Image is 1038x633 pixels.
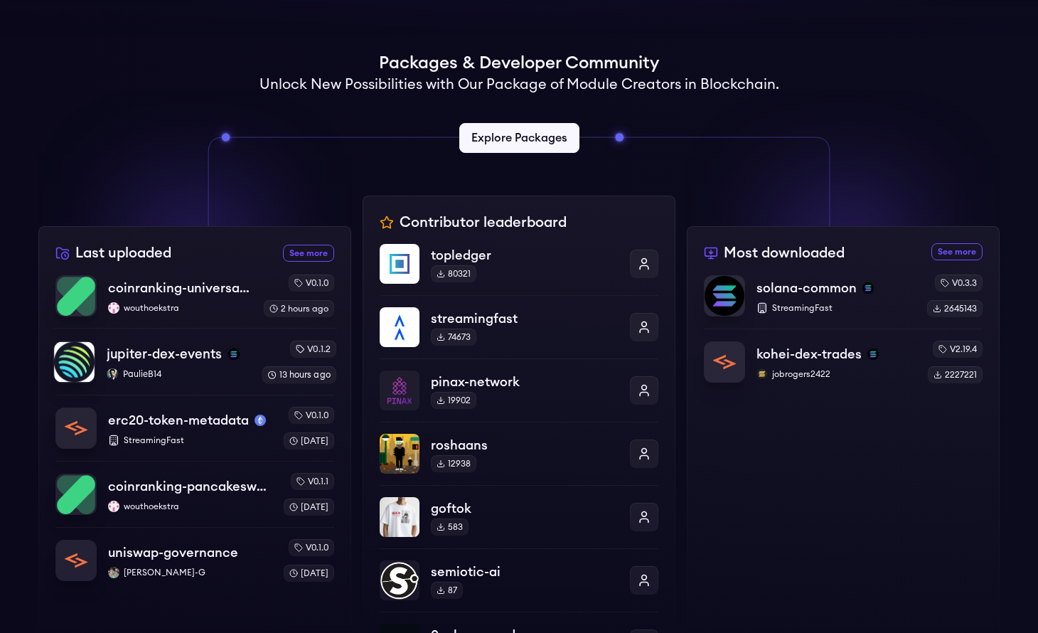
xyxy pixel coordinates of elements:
[431,499,619,518] p: goftok
[107,368,118,380] img: PaulieB14
[862,282,874,294] img: solana
[108,302,252,314] p: wouthoekstra
[56,408,96,448] img: erc20-token-metadata
[107,368,250,380] p: PaulieB14
[228,349,240,360] img: solana
[431,455,476,472] div: 12938
[380,422,658,485] a: roshaansroshaans12938
[756,278,857,298] p: solana-common
[431,392,476,409] div: 19902
[108,278,252,298] p: coinranking-universal-dex
[283,245,334,262] a: See more recently uploaded packages
[262,366,336,383] div: 13 hours ago
[431,435,619,455] p: roshaans
[56,541,96,580] img: uniswap-governance
[380,560,419,600] img: semiotic-ai
[431,309,619,329] p: streamingfast
[108,302,119,314] img: wouthoekstra
[431,245,619,265] p: topledger
[255,415,266,426] img: mainnet
[927,300,983,317] div: 2645143
[55,275,334,329] a: coinranking-universal-dexcoinranking-universal-dexwouthoekstrawouthoekstrav0.1.02 hours ago
[756,368,768,380] img: jobrogers2422
[380,358,658,422] a: pinax-networkpinax-network19902
[380,295,658,358] a: streamingfaststreamingfast74673
[380,371,419,410] img: pinax-network
[264,300,334,317] div: 2 hours ago
[756,368,916,380] p: jobrogers2422
[431,582,463,599] div: 87
[756,344,862,364] p: kohei-dex-trades
[291,473,334,490] div: v0.1.1
[431,562,619,582] p: semiotic-ai
[290,341,336,358] div: v0.1.2
[56,276,96,316] img: coinranking-universal-dex
[108,567,119,578] img: Aaditya-G
[931,243,983,260] a: See more most downloaded packages
[380,307,419,347] img: streamingfast
[284,565,334,582] div: [DATE]
[928,366,983,383] div: 2227221
[380,244,419,284] img: topledger
[289,407,334,424] div: v0.1.0
[704,329,983,383] a: kohei-dex-tradeskohei-dex-tradessolanajobrogers2422jobrogers2422v2.19.42227221
[431,372,619,392] p: pinax-network
[55,527,334,582] a: uniswap-governanceuniswap-governanceAaditya-G[PERSON_NAME]-Gv0.1.0[DATE]
[55,395,334,461] a: erc20-token-metadataerc20-token-metadatamainnetStreamingFastv0.1.0[DATE]
[380,497,419,537] img: goftok
[108,543,238,563] p: uniswap-governance
[380,485,658,548] a: goftokgoftok583
[56,474,96,514] img: coinranking-pancakeswap-v3-forks
[380,434,419,474] img: roshaans
[108,435,272,446] p: StreamingFast
[259,75,779,95] h2: Unlock New Possibilities with Our Package of Module Creators in Blockchain.
[108,410,249,430] p: erc20-token-metadata
[705,276,744,316] img: solana-common
[107,344,222,364] p: jupiter-dex-events
[933,341,983,358] div: v2.19.4
[108,567,272,578] p: [PERSON_NAME]-G
[705,342,744,382] img: kohei-dex-trades
[55,461,334,527] a: coinranking-pancakeswap-v3-forkscoinranking-pancakeswap-v3-forkswouthoekstrawouthoekstrav0.1.1[DATE]
[704,275,983,329] a: solana-commonsolana-commonsolanaStreamingFastv0.3.32645143
[284,499,334,516] div: [DATE]
[431,265,476,282] div: 80321
[289,275,334,292] div: v0.1.0
[380,244,658,295] a: topledgertopledger80321
[289,539,334,556] div: v0.1.0
[53,328,336,395] a: jupiter-dex-eventsjupiter-dex-eventssolanaPaulieB14PaulieB14v0.1.213 hours ago
[431,329,476,346] div: 74673
[431,518,469,536] div: 583
[935,275,983,292] div: v0.3.3
[867,349,879,360] img: solana
[756,302,916,314] p: StreamingFast
[459,123,579,153] a: Explore Packages
[108,501,119,512] img: wouthoekstra
[108,477,272,496] p: coinranking-pancakeswap-v3-forks
[284,432,334,450] div: [DATE]
[108,501,272,512] p: wouthoekstra
[380,548,658,612] a: semiotic-aisemiotic-ai87
[379,52,659,75] h1: Packages & Developer Community
[54,342,95,383] img: jupiter-dex-events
